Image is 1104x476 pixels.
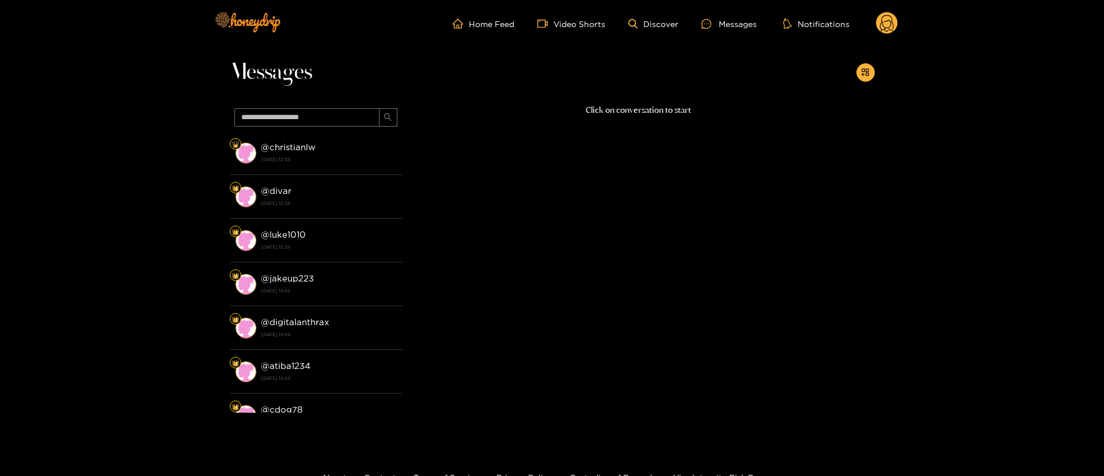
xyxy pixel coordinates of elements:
strong: @ jakeup223 [261,273,314,283]
img: Fan Level [232,229,239,235]
img: conversation [236,318,256,338]
p: Click on conversation to start [403,104,875,117]
span: search [384,113,392,123]
img: Fan Level [232,141,239,148]
span: Messages [230,59,312,86]
img: conversation [236,186,256,207]
img: Fan Level [232,360,239,367]
strong: @ atiba1234 [261,361,310,371]
img: Fan Level [232,403,239,410]
img: conversation [236,361,256,382]
button: Notifications [780,18,853,29]
img: Fan Level [232,272,239,279]
img: conversation [236,143,256,163]
a: Home Feed [453,18,514,29]
strong: [DATE] 12:38 [261,242,397,252]
strong: [DATE] 12:38 [261,154,397,165]
strong: [DATE] 18:54 [261,329,397,340]
img: Fan Level [232,185,239,192]
div: Messages [701,17,757,31]
img: conversation [236,230,256,251]
span: home [453,18,469,29]
button: appstore-add [856,63,875,82]
strong: [DATE] 12:38 [261,198,397,208]
strong: @ cdog78 [261,405,302,414]
strong: [DATE] 18:54 [261,373,397,383]
strong: @ luke1010 [261,230,306,239]
strong: [DATE] 18:55 [261,285,397,296]
button: search [379,108,397,127]
a: Video Shorts [537,18,605,29]
span: appstore-add [861,68,870,78]
img: conversation [236,274,256,295]
span: video-camera [537,18,553,29]
img: Fan Level [232,316,239,323]
img: conversation [236,405,256,426]
strong: @ christianlw [261,142,316,152]
a: Discover [628,19,678,29]
strong: @ divar [261,186,291,196]
strong: @ digitalanthrax [261,317,329,327]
